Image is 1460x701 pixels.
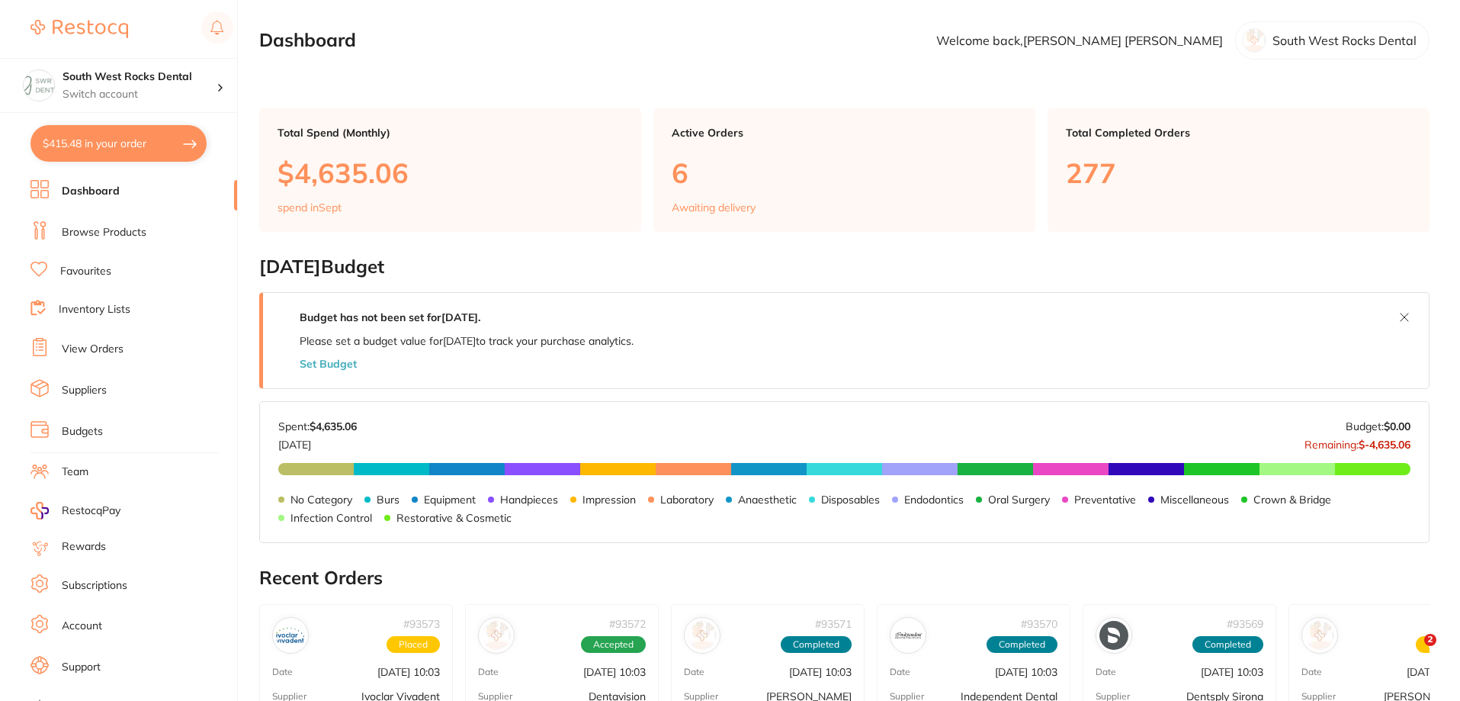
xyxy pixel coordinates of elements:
a: Active Orders6Awaiting delivery [653,108,1035,232]
p: Date [272,667,293,677]
a: Inventory Lists [59,302,130,317]
p: Crown & Bridge [1253,494,1331,506]
span: 2 [1424,634,1436,646]
strong: $0.00 [1384,420,1410,433]
p: Remaining: [1304,432,1410,451]
p: Anaesthetic [738,494,797,506]
p: [DATE] 10:03 [995,666,1057,678]
img: Restocq Logo [30,20,128,38]
p: Please set a budget value for [DATE] to track your purchase analytics. [300,335,634,347]
span: Completed [1192,636,1263,653]
strong: Budget has not been set for [DATE] . [300,310,480,324]
p: [DATE] 10:03 [789,666,852,678]
p: Handpieces [500,494,558,506]
p: Oral Surgery [988,494,1050,506]
img: RestocqPay [30,502,49,519]
p: Total Spend (Monthly) [278,127,623,139]
img: Adam Dental [1305,621,1334,650]
p: South West Rocks Dental [1272,34,1417,47]
p: Equipment [424,494,476,506]
a: Total Completed Orders277 [1048,108,1430,232]
p: # 93569 [1227,618,1263,630]
a: Dashboard [62,184,120,199]
p: Total Completed Orders [1066,127,1411,139]
p: Endodontics [904,494,964,506]
img: Henry Schein Halas [688,621,717,650]
a: Favourites [60,264,111,279]
p: Impression [582,494,636,506]
a: Total Spend (Monthly)$4,635.06spend inSept [259,108,641,232]
a: Browse Products [62,225,146,240]
p: Restorative & Cosmetic [396,512,512,524]
p: Date [1096,667,1116,677]
p: Spent: [278,420,357,432]
a: Rewards [62,539,106,555]
p: 6 [672,157,1017,188]
img: South West Rocks Dental [24,70,54,101]
a: RestocqPay [30,502,120,519]
a: Subscriptions [62,578,127,593]
p: Burs [377,494,399,506]
h2: [DATE] Budget [259,256,1430,278]
img: Dentsply Sirona [1099,621,1128,650]
h2: Recent Orders [259,568,1430,589]
p: Date [890,667,910,677]
p: Laboratory [660,494,714,506]
h2: Dashboard [259,30,356,51]
a: Restocq Logo [30,11,128,47]
p: # 93571 [815,618,852,630]
p: Preventative [1074,494,1136,506]
a: Suppliers [62,383,107,398]
p: Disposables [821,494,880,506]
h4: South West Rocks Dental [63,69,217,85]
img: Dentavision [482,621,511,650]
span: Completed [781,636,852,653]
img: Ivoclar Vivadent [276,621,305,650]
a: Support [62,660,101,675]
p: $4,635.06 [278,157,623,188]
button: $415.48 in your order [30,125,207,162]
a: Team [62,465,88,480]
strong: $-4,635.06 [1359,438,1410,452]
a: View Orders [62,342,124,357]
p: Switch account [63,87,217,102]
span: RestocqPay [62,503,120,519]
span: Accepted [581,636,646,653]
p: [DATE] [278,432,357,451]
button: Set Budget [300,358,357,370]
iframe: Intercom live chat [1393,634,1430,670]
p: # 93573 [403,618,440,630]
p: Date [478,667,499,677]
p: Date [684,667,704,677]
p: # 93572 [609,618,646,630]
span: Completed [987,636,1057,653]
a: Budgets [62,424,103,439]
p: # 93570 [1021,618,1057,630]
a: Account [62,619,102,634]
p: Awaiting delivery [672,201,756,214]
img: Independent Dental [894,621,923,650]
p: No Category [290,494,352,506]
p: Active Orders [672,127,1017,139]
p: [DATE] 10:03 [377,666,440,678]
p: Date [1301,667,1322,677]
p: Welcome back, [PERSON_NAME] [PERSON_NAME] [936,34,1223,47]
p: [DATE] 10:03 [583,666,646,678]
p: [DATE] 10:03 [1201,666,1263,678]
span: Placed [387,636,440,653]
p: Infection Control [290,512,372,524]
p: 277 [1066,157,1411,188]
strong: $4,635.06 [310,420,357,433]
p: Miscellaneous [1160,494,1229,506]
p: Budget: [1346,420,1410,432]
p: spend in Sept [278,201,342,214]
